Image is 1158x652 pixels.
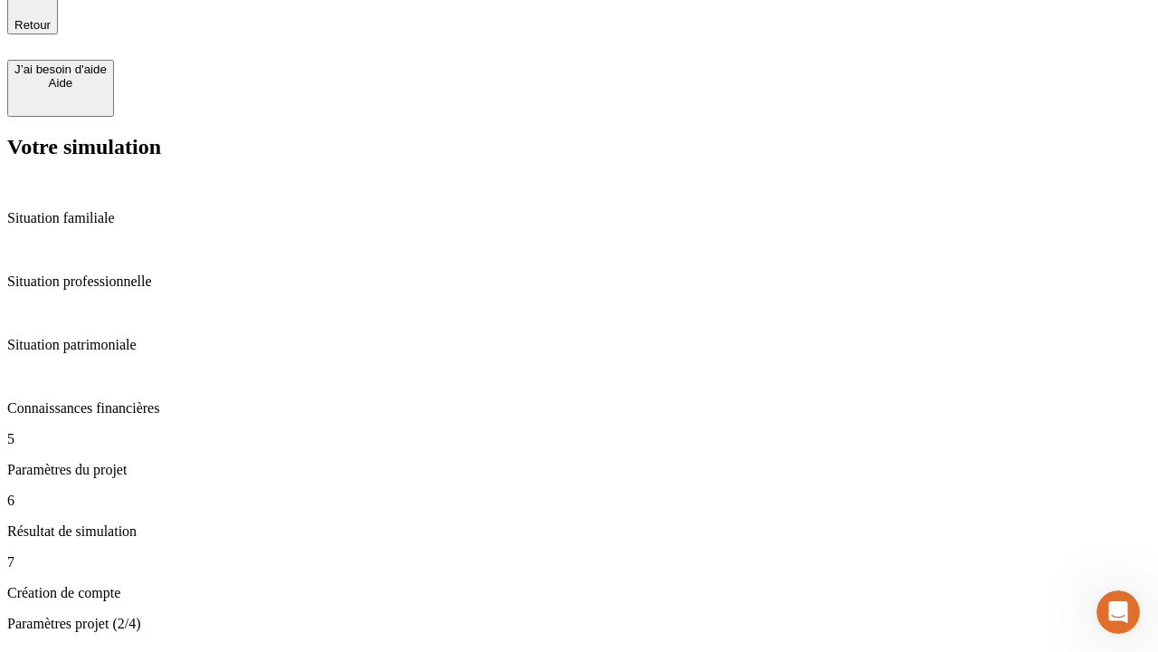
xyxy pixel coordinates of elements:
[7,554,1151,570] p: 7
[7,210,1151,226] p: Situation familiale
[7,585,1151,601] p: Création de compte
[7,523,1151,540] p: Résultat de simulation
[7,337,1151,353] p: Situation patrimoniale
[7,462,1151,478] p: Paramètres du projet
[7,60,114,117] button: J’ai besoin d'aideAide
[7,7,498,57] div: Ouvrir le Messenger Intercom
[19,15,445,30] div: Vous avez besoin d’aide ?
[7,616,1151,632] p: Paramètres projet (2/4)
[1096,590,1140,634] iframe: Intercom live chat
[7,400,1151,417] p: Connaissances financières
[7,431,1151,447] p: 5
[14,76,107,90] div: Aide
[7,273,1151,290] p: Situation professionnelle
[14,18,51,32] span: Retour
[19,30,445,49] div: L’équipe répond généralement dans un délai de quelques minutes.
[7,135,1151,159] h2: Votre simulation
[14,62,107,76] div: J’ai besoin d'aide
[7,493,1151,509] p: 6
